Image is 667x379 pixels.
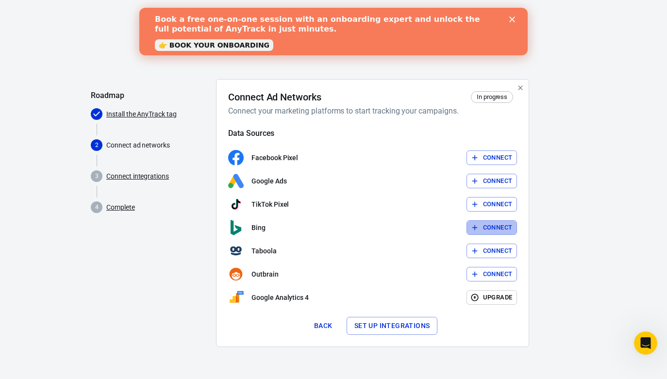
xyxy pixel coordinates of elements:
h5: Roadmap [91,91,208,100]
p: Bing [251,223,266,233]
iframe: Intercom live chat [634,331,657,355]
button: Connect [467,244,517,259]
button: Upgrade [467,290,517,305]
div: AnyTrack [91,16,576,33]
a: Connect integrations [106,171,169,181]
button: Connect [467,197,517,212]
button: Set up integrations [347,317,438,335]
span: In progress [473,92,511,102]
p: Connect ad networks [106,140,208,150]
h6: Connect your marketing platforms to start tracking your campaigns. [228,105,513,117]
p: Google Ads [251,176,287,186]
button: Back [308,317,339,335]
iframe: Intercom live chat banner [139,8,528,55]
p: Outbrain [251,269,279,280]
p: Google Analytics 4 [251,293,309,303]
button: Connect [467,150,517,165]
p: TikTok Pixel [251,199,289,210]
div: Close [370,9,380,15]
text: 2 [95,142,99,148]
p: Taboola [251,246,277,256]
h4: Connect Ad Networks [228,91,321,103]
p: Facebook Pixel [251,153,298,163]
h5: Data Sources [228,129,517,138]
button: Connect [467,174,517,189]
button: Connect [467,267,517,282]
a: Complete [106,202,135,213]
text: 3 [95,173,99,180]
a: Install the AnyTrack tag [106,109,177,119]
button: Connect [467,220,517,235]
text: 4 [95,204,99,211]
